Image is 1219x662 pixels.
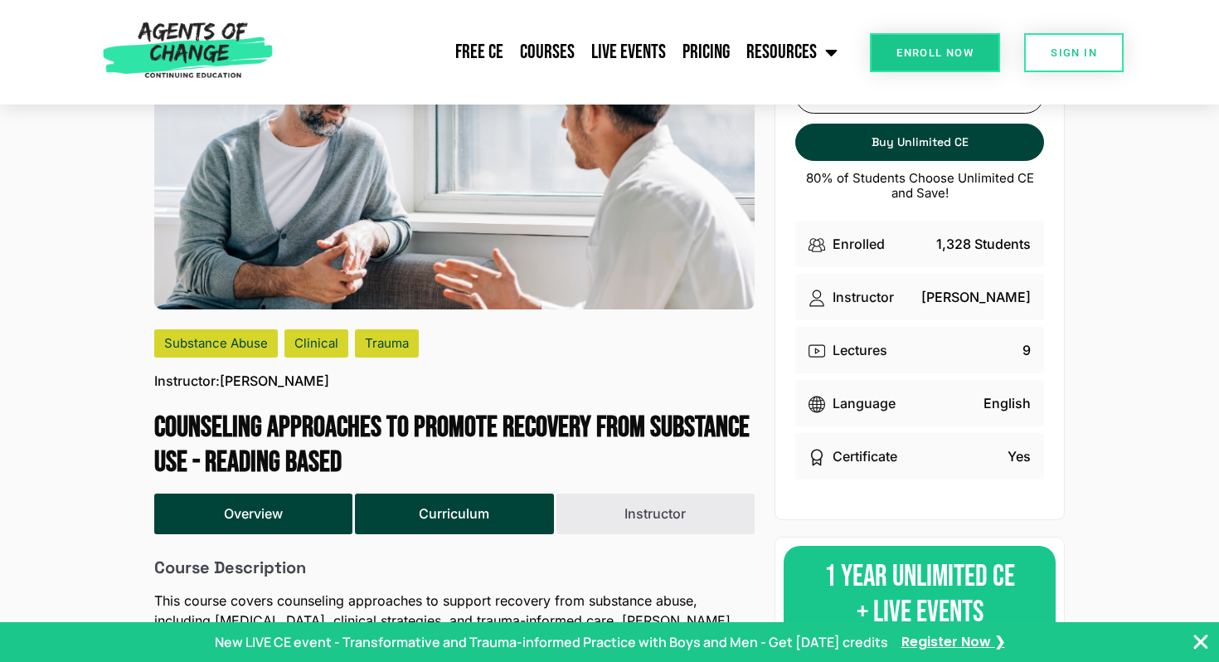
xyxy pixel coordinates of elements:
a: Resources [738,32,846,73]
p: 1,328 Students [936,234,1031,254]
button: Instructor [556,494,755,534]
p: Language [833,393,896,413]
p: English [983,393,1031,413]
div: Clinical [284,329,348,358]
span: Instructor: [154,371,220,391]
span: Enroll Now [896,47,974,58]
p: Instructor [833,287,894,307]
p: Yes [1008,446,1031,466]
span: Buy Unlimited CE [872,135,969,149]
h6: Course Description [154,557,755,577]
a: Free CE [447,32,512,73]
span: SIGN IN [1051,47,1097,58]
a: Live Events [583,32,674,73]
button: Curriculum [355,494,553,534]
div: 1 YEAR UNLIMITED CE + LIVE EVENTS [784,546,1056,645]
p: [PERSON_NAME] [154,371,329,391]
button: Close Banner [1191,632,1211,652]
a: Courses [512,32,583,73]
div: Trauma [355,329,419,358]
p: This course covers counseling approaches to support recovery from substance abuse, including [MED... [154,591,755,650]
p: Enrolled [833,234,885,254]
p: 80% of Students Choose Unlimited CE and Save! [795,171,1044,201]
a: Enroll Now [870,33,1000,72]
div: Substance Abuse [154,329,278,358]
nav: Menu [280,32,846,73]
p: New LIVE CE event - Transformative and Trauma-informed Practice with Boys and Men - Get [DATE] cr... [215,632,888,652]
p: [PERSON_NAME] [921,287,1031,307]
button: Overview [154,494,352,534]
p: Lectures [833,340,887,360]
p: Certificate [833,446,897,466]
a: Buy Unlimited CE [795,124,1044,161]
p: 9 [1022,340,1031,360]
h1: Counseling Approaches To Promote Recovery From Substance Use (5 General CE Credit) - Reading Based [154,411,755,480]
a: SIGN IN [1024,33,1124,72]
a: Pricing [674,32,738,73]
a: Register Now ❯ [901,633,1005,651]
